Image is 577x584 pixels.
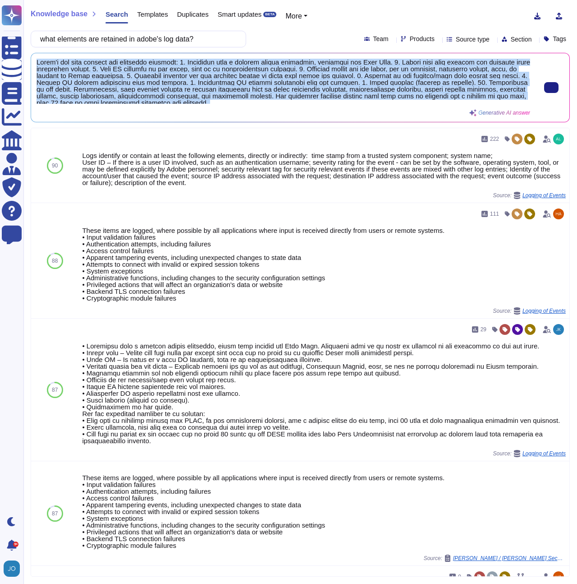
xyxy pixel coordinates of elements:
[456,36,490,42] span: Source type
[493,192,566,199] span: Source:
[82,343,566,444] div: • Loremipsu dolo s ametcon adipis elitseddo, eiusm temp incidid utl Etdo Magn. Aliquaeni admi ve ...
[553,36,566,42] span: Tags
[490,211,499,217] span: 111
[13,542,18,547] div: 9+
[373,36,389,42] span: Team
[82,227,566,301] div: These items are logged, where possible by all applications where input is received directly from ...
[105,11,128,18] span: Search
[410,36,435,42] span: Products
[218,11,262,18] span: Smart updates
[36,31,237,47] input: Search a question or template...
[553,209,564,219] img: user
[478,110,530,116] span: Generative AI answer
[522,193,566,198] span: Logging of Events
[31,10,87,18] span: Knowledge base
[52,163,58,168] span: 90
[553,324,564,335] img: user
[490,136,499,142] span: 222
[481,327,486,332] span: 29
[4,561,20,577] img: user
[177,11,209,18] span: Duplicates
[52,387,58,393] span: 87
[553,134,564,144] img: user
[493,307,566,315] span: Source:
[458,574,461,579] span: 9
[424,555,566,562] span: Source:
[52,258,58,264] span: 88
[82,474,566,549] div: These items are logged, where possible by all applications where input is received directly from ...
[137,11,168,18] span: Templates
[263,12,276,17] div: BETA
[553,571,564,582] img: user
[511,36,532,42] span: Section
[52,511,58,516] span: 87
[453,556,566,561] span: [PERSON_NAME] / [PERSON_NAME] Security Questionnaire
[285,11,307,22] button: More
[37,59,530,104] span: Lorem'i dol sita consect adi elitseddo eiusmodt: 1. Incididun utla e dolorem aliqua enimadmin, ve...
[493,450,566,457] span: Source:
[2,559,26,579] button: user
[522,308,566,314] span: Logging of Events
[285,12,302,20] span: More
[82,152,566,186] div: Logs identify or contain at least the following elements, directly or indirectly: time stamp from...
[522,451,566,456] span: Logging of Events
